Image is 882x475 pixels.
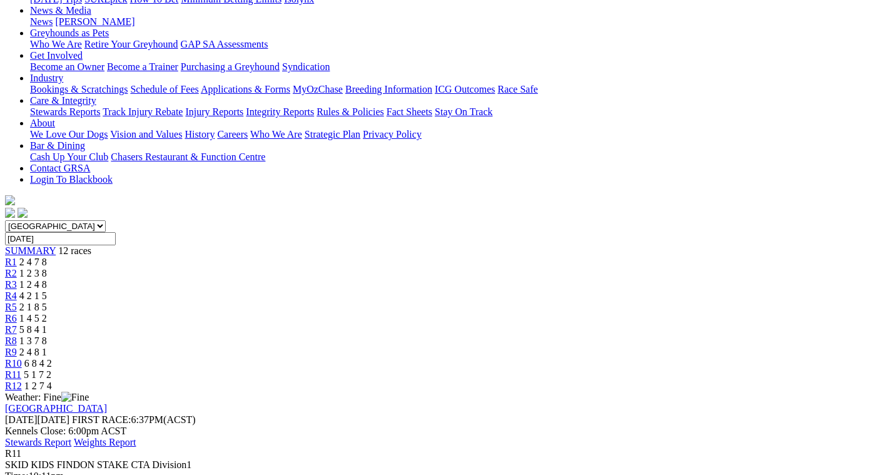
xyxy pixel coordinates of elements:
[19,313,47,324] span: 1 4 5 2
[30,118,55,128] a: About
[250,129,302,140] a: Who We Are
[30,106,877,118] div: Care & Integrity
[110,129,182,140] a: Vision and Values
[24,358,52,369] span: 6 8 4 2
[30,84,877,95] div: Industry
[363,129,422,140] a: Privacy Policy
[217,129,248,140] a: Careers
[5,392,89,402] span: Weather: Fine
[185,129,215,140] a: History
[30,50,83,61] a: Get Involved
[18,208,28,218] img: twitter.svg
[5,324,17,335] a: R7
[5,459,877,471] div: SKID KIDS FINDON STAKE CTA Division1
[345,84,432,94] a: Breeding Information
[84,39,178,49] a: Retire Your Greyhound
[5,358,22,369] a: R10
[24,381,52,391] span: 1 2 7 4
[5,403,107,414] a: [GEOGRAPHIC_DATA]
[293,84,343,94] a: MyOzChase
[103,106,183,117] a: Track Injury Rebate
[19,335,47,346] span: 1 3 7 8
[61,392,89,403] img: Fine
[30,151,108,162] a: Cash Up Your Club
[5,369,21,380] a: R11
[30,28,109,38] a: Greyhounds as Pets
[19,268,47,278] span: 1 2 3 8
[30,5,91,16] a: News & Media
[74,437,136,447] a: Weights Report
[30,16,877,28] div: News & Media
[19,347,47,357] span: 2 4 8 1
[5,414,69,425] span: [DATE]
[5,290,17,301] a: R4
[5,279,17,290] a: R3
[282,61,330,72] a: Syndication
[30,39,877,50] div: Greyhounds as Pets
[30,174,113,185] a: Login To Blackbook
[30,129,877,140] div: About
[30,39,82,49] a: Who We Are
[19,324,47,335] span: 5 8 4 1
[305,129,360,140] a: Strategic Plan
[72,414,131,425] span: FIRST RACE:
[24,369,51,380] span: 5 1 7 2
[5,302,17,312] a: R5
[30,84,128,94] a: Bookings & Scratchings
[317,106,384,117] a: Rules & Policies
[30,61,104,72] a: Become an Owner
[246,106,314,117] a: Integrity Reports
[5,414,38,425] span: [DATE]
[181,39,268,49] a: GAP SA Assessments
[72,414,196,425] span: 6:37PM(ACST)
[19,302,47,312] span: 2 1 8 5
[5,437,71,447] a: Stewards Report
[5,195,15,205] img: logo-grsa-white.png
[30,129,108,140] a: We Love Our Dogs
[30,163,90,173] a: Contact GRSA
[387,106,432,117] a: Fact Sheets
[107,61,178,72] a: Become a Trainer
[185,106,243,117] a: Injury Reports
[5,347,17,357] a: R9
[30,61,877,73] div: Get Involved
[30,73,63,83] a: Industry
[30,151,877,163] div: Bar & Dining
[5,257,17,267] a: R1
[30,106,100,117] a: Stewards Reports
[19,257,47,267] span: 2 4 7 8
[5,232,116,245] input: Select date
[5,448,21,459] span: R11
[5,335,17,346] a: R8
[497,84,537,94] a: Race Safe
[5,208,15,218] img: facebook.svg
[5,245,56,256] a: SUMMARY
[5,313,17,324] a: R6
[30,16,53,27] a: News
[130,84,198,94] a: Schedule of Fees
[5,268,17,278] a: R2
[19,290,47,301] span: 4 2 1 5
[111,151,265,162] a: Chasers Restaurant & Function Centre
[181,61,280,72] a: Purchasing a Greyhound
[201,84,290,94] a: Applications & Forms
[30,140,85,151] a: Bar & Dining
[58,245,91,256] span: 12 races
[55,16,134,27] a: [PERSON_NAME]
[435,106,492,117] a: Stay On Track
[435,84,495,94] a: ICG Outcomes
[5,381,22,391] a: R12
